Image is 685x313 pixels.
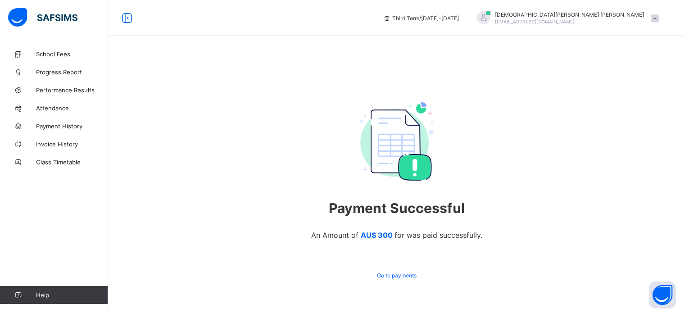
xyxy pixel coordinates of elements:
[649,281,676,308] button: Open asap
[36,68,108,76] span: Progress Report
[36,291,108,299] span: Help
[36,104,108,112] span: Attendance
[36,141,108,148] span: Invoice History
[36,50,108,58] span: School Fees
[36,122,108,130] span: Payment History
[288,200,506,216] span: Payment Successful
[468,11,663,26] div: Mohammed O IsmailOsman
[495,19,575,24] span: [EMAIL_ADDRESS][DOMAIN_NAME]
[377,272,417,279] span: Go to payments
[383,15,459,22] span: session/term information
[311,231,482,240] span: An Amount of for was paid successfully.
[36,86,108,94] span: Performance Results
[359,102,433,181] img: payment_success.97cebfd57f3ce00da90e96fca70bf2c8.svg
[36,159,108,166] span: Class Timetable
[495,11,644,18] span: [DEMOGRAPHIC_DATA][PERSON_NAME] [PERSON_NAME]
[361,231,393,240] span: AU$ 300
[8,8,77,27] img: safsims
